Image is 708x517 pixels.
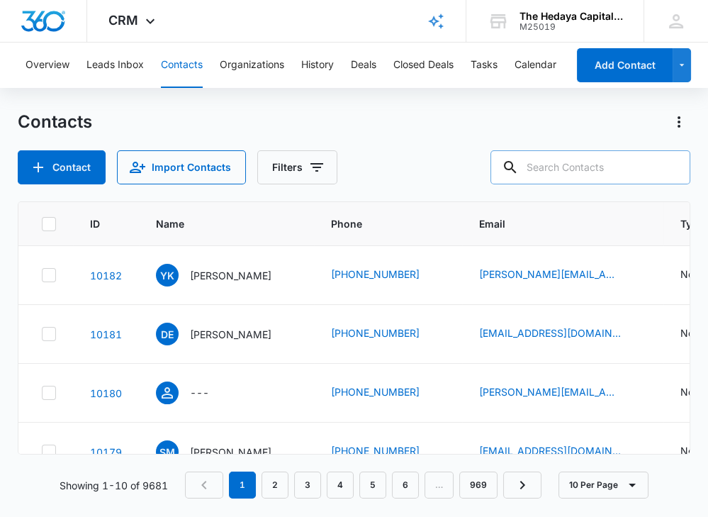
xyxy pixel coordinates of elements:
a: [PHONE_NUMBER] [331,326,420,340]
button: Tasks [471,43,498,88]
span: Phone [331,216,425,231]
div: account name [519,11,623,22]
button: Contacts [161,43,203,88]
div: Email - yakov.kezerashvili@bofa.com - Select to Edit Field [479,267,646,284]
span: DE [156,323,179,345]
div: Email - shuli@titanwarehousing.co - Select to Edit Field [479,443,646,460]
div: Name - Sholom Murik - Select to Edit Field [156,440,297,463]
div: Email - b.cytryn@splgroup.com - Select to Edit Field [479,384,646,401]
button: Add Contact [18,150,106,184]
span: ID [90,216,101,231]
div: Name - - Select to Edit Field [156,382,235,404]
a: Page 969 [459,472,498,499]
button: Actions [668,111,690,133]
a: Next Page [503,472,541,499]
span: Email [479,216,626,231]
a: [PHONE_NUMBER] [331,267,420,282]
a: Navigate to contact details page for Yakov Kezerashvili [90,269,122,282]
div: None [680,326,705,340]
div: account id [519,22,623,32]
a: Page 2 [262,472,288,499]
button: Organizations [220,43,284,88]
a: Page 3 [294,472,321,499]
span: SM [156,440,179,463]
button: Import Contacts [117,150,246,184]
a: Page 4 [327,472,354,499]
button: Leads Inbox [86,43,144,88]
button: Closed Deals [393,43,454,88]
a: Navigate to contact details page for Sholom Murik [90,446,122,458]
span: CRM [108,13,138,28]
div: Email - davidhuber09@gmail.com - Select to Edit Field [479,326,646,343]
a: [EMAIL_ADDRESS][DOMAIN_NAME] [479,326,621,340]
button: Filters [257,150,337,184]
span: Name [156,216,276,231]
h1: Contacts [18,111,92,133]
p: Showing 1-10 of 9681 [60,478,168,493]
p: [PERSON_NAME] [190,327,271,342]
button: History [301,43,334,88]
p: [PERSON_NAME] [190,445,271,460]
input: Search Contacts [490,150,690,184]
a: [PERSON_NAME][EMAIL_ADDRESS][DOMAIN_NAME] [479,267,621,282]
a: Page 6 [392,472,419,499]
div: None [680,267,705,282]
a: Page 5 [359,472,386,499]
a: [PHONE_NUMBER] [331,384,420,399]
a: Navigate to contact details page for b.cytryn@splgroup.com [90,387,122,399]
button: Overview [26,43,69,88]
div: Name - Yakov Kezerashvili - Select to Edit Field [156,264,297,287]
em: 1 [229,472,256,499]
span: YK [156,264,179,287]
button: 10 Per Page [558,472,648,499]
div: None [680,443,705,458]
div: Phone - 6468554931 - Select to Edit Field [331,267,445,284]
p: [PERSON_NAME] [190,268,271,283]
div: Phone - 9176709528 - Select to Edit Field [331,326,445,343]
div: None [680,384,705,399]
a: [EMAIL_ADDRESS][DOMAIN_NAME] [479,443,621,458]
a: [PHONE_NUMBER] [331,443,420,458]
nav: Pagination [185,472,541,499]
a: Navigate to contact details page for David Eric Huber [90,328,122,340]
a: [PERSON_NAME][EMAIL_ADDRESS][DOMAIN_NAME] [479,384,621,399]
button: Calendar [515,43,556,88]
div: Phone - 7322315558 - Select to Edit Field [331,443,445,460]
p: --- [190,385,209,400]
div: Phone - 848-466-6116 - Select to Edit Field [331,384,445,401]
button: Add Contact [577,48,673,82]
div: Name - David Eric Huber - Select to Edit Field [156,323,297,345]
button: Deals [351,43,376,88]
